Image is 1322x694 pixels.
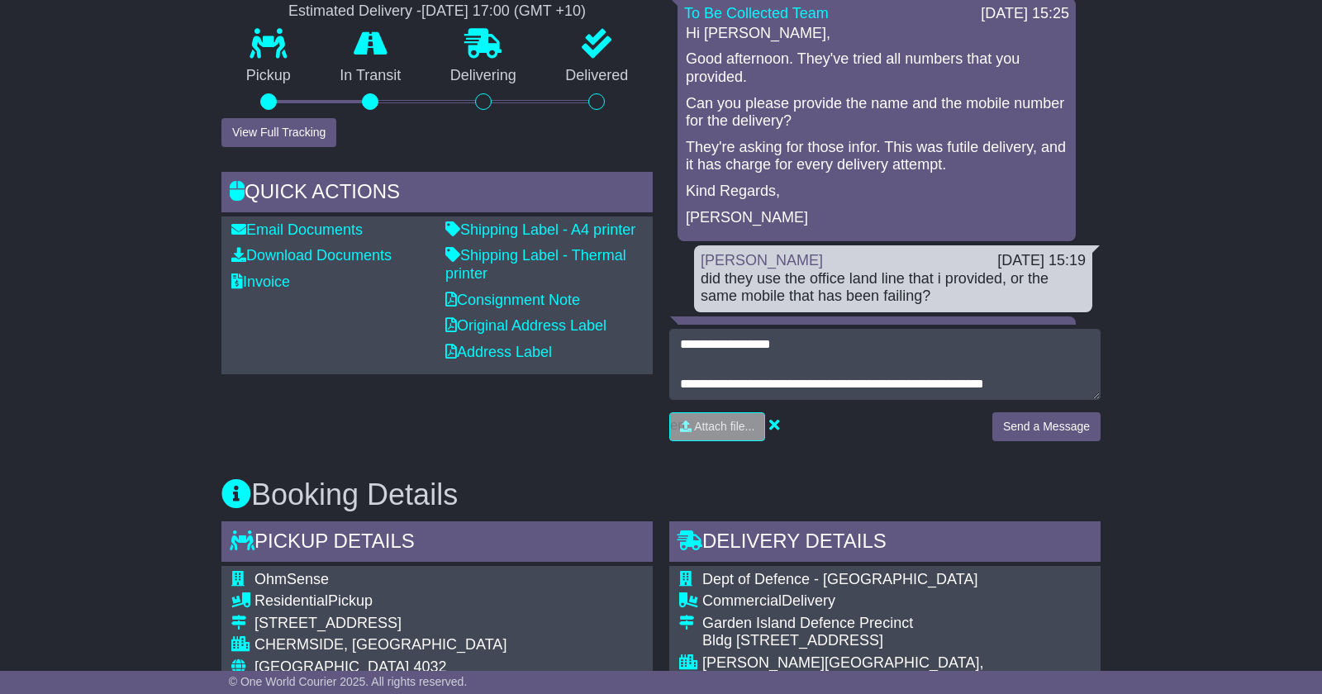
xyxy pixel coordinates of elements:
[702,632,1091,650] div: Bldg [STREET_ADDRESS]
[541,67,654,85] p: Delivered
[445,344,552,360] a: Address Label
[686,139,1068,174] p: They're asking for those infor. This was futile delivery, and it has charge for every delivery at...
[316,67,426,85] p: In Transit
[701,270,1086,306] div: did they use the office land line that i provided, or the same mobile that has been failing?
[426,67,541,85] p: Delivering
[702,615,1091,633] div: Garden Island Defence Precinct
[231,273,290,290] a: Invoice
[686,95,1068,131] p: Can you please provide the name and the mobile number for the delivery?
[702,592,782,609] span: Commercial
[981,323,1069,341] div: [DATE] 15:00
[221,478,1101,511] h3: Booking Details
[445,221,635,238] a: Shipping Label - A4 printer
[702,571,977,587] span: Dept of Defence - [GEOGRAPHIC_DATA]
[684,323,829,340] a: To Be Collected Team
[445,317,606,334] a: Original Address Label
[221,172,653,216] div: Quick Actions
[254,615,506,633] div: [STREET_ADDRESS]
[254,592,328,609] span: Residential
[254,636,506,654] div: CHERMSIDE, [GEOGRAPHIC_DATA]
[231,221,363,238] a: Email Documents
[684,5,829,21] a: To Be Collected Team
[254,592,506,611] div: Pickup
[686,50,1068,86] p: Good afternoon. They've tried all numbers that you provided.
[221,118,336,147] button: View Full Tracking
[445,247,626,282] a: Shipping Label - Thermal printer
[701,252,823,269] a: [PERSON_NAME]
[981,5,1069,23] div: [DATE] 15:25
[686,183,1068,201] p: Kind Regards,
[702,592,1091,611] div: Delivery
[229,675,468,688] span: © One World Courier 2025. All rights reserved.
[254,571,329,587] span: OhmSense
[221,2,653,21] div: Estimated Delivery -
[686,25,1068,43] p: Hi [PERSON_NAME],
[997,252,1086,270] div: [DATE] 15:19
[413,658,446,675] span: 4032
[445,292,580,308] a: Consignment Note
[992,412,1101,441] button: Send a Message
[686,209,1068,227] p: [PERSON_NAME]
[221,521,653,566] div: Pickup Details
[421,2,586,21] div: [DATE] 17:00 (GMT +10)
[702,654,1091,690] div: [PERSON_NAME][GEOGRAPHIC_DATA], [GEOGRAPHIC_DATA]
[254,658,409,675] span: [GEOGRAPHIC_DATA]
[669,521,1101,566] div: Delivery Details
[231,247,392,264] a: Download Documents
[221,67,316,85] p: Pickup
